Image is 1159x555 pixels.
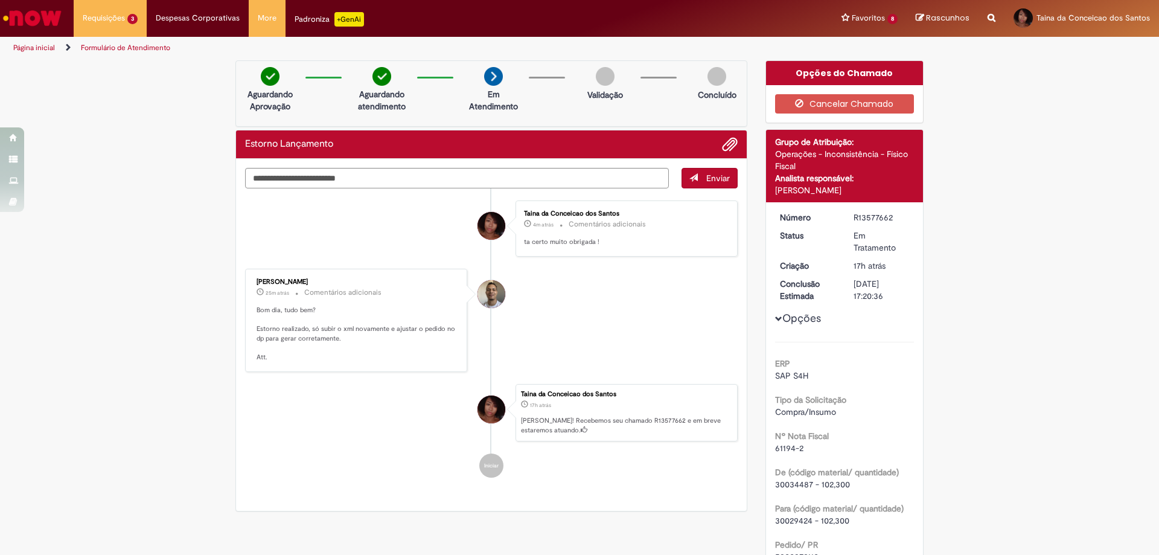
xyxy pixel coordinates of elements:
dt: Número [771,211,845,223]
img: check-circle-green.png [372,67,391,86]
button: Enviar [682,168,738,188]
div: Padroniza [295,12,364,27]
span: Rascunhos [926,12,969,24]
div: Opções do Chamado [766,61,924,85]
small: Comentários adicionais [569,219,646,229]
b: Pedido/ PR [775,539,818,550]
span: Despesas Corporativas [156,12,240,24]
span: 61194-2 [775,443,803,454]
ul: Histórico de tíquete [245,188,738,490]
p: Aguardando Aprovação [241,88,299,112]
a: Rascunhos [916,13,969,24]
p: Concluído [698,89,736,101]
b: Nº Nota Fiscal [775,431,829,441]
div: Grupo de Atribuição: [775,136,915,148]
dt: Criação [771,260,845,272]
img: check-circle-green.png [261,67,279,86]
dt: Conclusão Estimada [771,278,845,302]
div: [DATE] 17:20:36 [854,278,910,302]
span: 8 [887,14,898,24]
p: Aguardando atendimento [353,88,411,112]
div: Analista responsável: [775,172,915,184]
b: De (código material/ quantidade) [775,467,899,478]
button: Adicionar anexos [722,136,738,152]
span: 30029424 - 102,300 [775,515,849,526]
div: Taina da Conceicao dos Santos [477,212,505,240]
p: [PERSON_NAME]! Recebemos seu chamado R13577662 e em breve estaremos atuando. [521,416,731,435]
div: 29/09/2025 15:20:33 [854,260,910,272]
ul: Trilhas de página [9,37,764,59]
h2: Estorno Lançamento Histórico de tíquete [245,139,333,150]
span: 25m atrás [266,289,289,297]
span: Taina da Conceicao dos Santos [1036,13,1150,23]
span: 4m atrás [533,221,554,228]
time: 30/09/2025 08:43:15 [533,221,554,228]
button: Cancelar Chamado [775,94,915,114]
p: Bom dia, tudo bem? Estorno realizado, só subir o xml novamente e ajustar o pedido no dp para gera... [257,306,458,362]
span: Compra/Insumo [775,406,836,417]
time: 29/09/2025 15:20:33 [854,260,886,271]
p: Em Atendimento [464,88,523,112]
li: Taina da Conceicao dos Santos [245,384,738,442]
span: 17h atrás [530,402,551,409]
div: Joziano De Jesus Oliveira [477,280,505,308]
div: Taina da Conceicao dos Santos [477,396,505,423]
p: ta certo muito obrigada ! [524,237,725,247]
time: 30/09/2025 08:22:22 [266,289,289,297]
span: Enviar [706,173,730,184]
div: Em Tratamento [854,229,910,254]
dt: Status [771,229,845,242]
b: Tipo da Solicitação [775,394,846,405]
a: Formulário de Atendimento [81,43,170,53]
span: SAP S4H [775,370,808,381]
img: img-circle-grey.png [707,67,726,86]
div: R13577662 [854,211,910,223]
div: Taina da Conceicao dos Santos [521,391,731,398]
span: 3 [127,14,138,24]
p: Validação [587,89,623,101]
div: [PERSON_NAME] [775,184,915,196]
a: Página inicial [13,43,55,53]
div: Taina da Conceicao dos Santos [524,210,725,217]
p: +GenAi [334,12,364,27]
img: img-circle-grey.png [596,67,615,86]
b: ERP [775,358,790,369]
textarea: Digite sua mensagem aqui... [245,168,669,188]
img: ServiceNow [1,6,63,30]
span: Favoritos [852,12,885,24]
div: [PERSON_NAME] [257,278,458,286]
small: Comentários adicionais [304,287,382,298]
span: 30034487 - 102,300 [775,479,850,490]
span: 17h atrás [854,260,886,271]
time: 29/09/2025 15:20:33 [530,402,551,409]
div: Operações - Inconsistência - Físico Fiscal [775,148,915,172]
span: More [258,12,276,24]
span: Requisições [83,12,125,24]
b: Para (código material/ quantidade) [775,503,904,514]
img: arrow-next.png [484,67,503,86]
